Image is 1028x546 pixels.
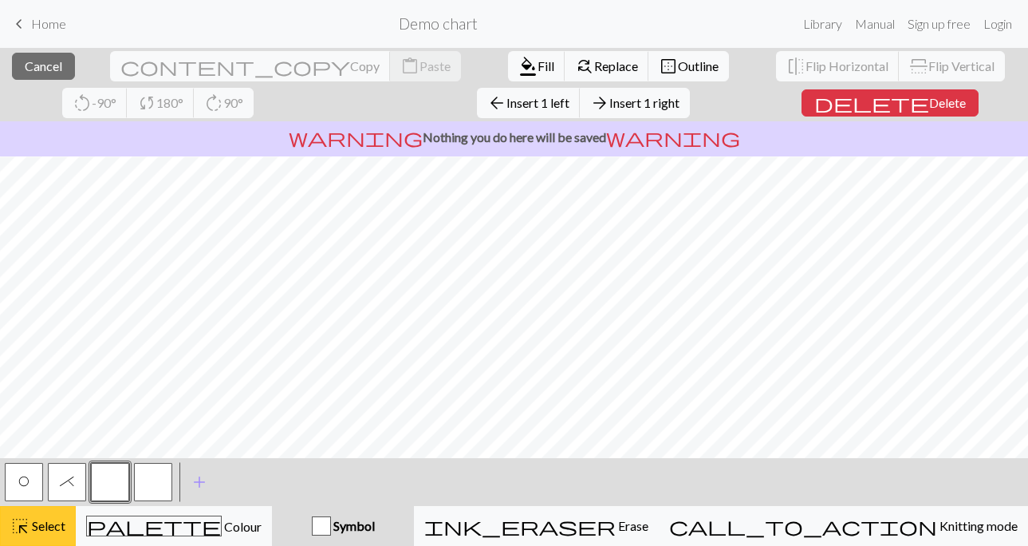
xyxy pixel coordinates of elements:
[10,13,29,35] span: keyboard_arrow_left
[929,95,966,110] span: Delete
[25,58,62,73] span: Cancel
[73,92,92,114] span: rotate_left
[62,88,128,118] button: -90°
[156,95,183,110] span: 180°
[30,518,65,533] span: Select
[190,471,209,493] span: add
[908,57,930,76] span: flip
[414,506,659,546] button: Erase
[538,58,554,73] span: Fill
[797,8,849,40] a: Library
[477,88,581,118] button: Insert 1 left
[399,14,478,33] h2: Demo chart
[937,518,1018,533] span: Knitting mode
[424,515,616,537] span: ink_eraser
[776,51,900,81] button: Flip Horizontal
[350,58,380,73] span: Copy
[110,51,391,81] button: Copy
[648,51,729,81] button: Outline
[786,55,805,77] span: flip
[223,95,243,110] span: 90°
[31,16,66,31] span: Home
[487,92,506,114] span: arrow_back
[12,53,75,80] button: Cancel
[609,95,679,110] span: Insert 1 right
[127,88,195,118] button: 180°
[5,463,43,501] button: O
[120,55,350,77] span: content_copy
[899,51,1005,81] button: Flip Vertical
[194,88,254,118] button: 90°
[849,8,901,40] a: Manual
[669,515,937,537] span: call_to_action
[616,518,648,533] span: Erase
[506,95,569,110] span: Insert 1 left
[10,515,30,537] span: highlight_alt
[137,92,156,114] span: sync
[518,55,538,77] span: format_color_fill
[590,92,609,114] span: arrow_forward
[222,519,262,534] span: Colour
[204,92,223,114] span: rotate_right
[594,58,638,73] span: Replace
[802,89,979,117] button: Delete
[289,126,423,148] span: warning
[928,58,995,73] span: Flip Vertical
[87,515,221,537] span: palette
[659,506,1028,546] button: Knitting mode
[508,51,565,81] button: Fill
[331,518,375,533] span: Symbol
[6,128,1022,147] p: Nothing you do here will be saved
[18,475,30,488] span: yo
[814,92,929,114] span: delete
[977,8,1018,40] a: Login
[606,126,740,148] span: warning
[10,10,66,38] a: Home
[575,55,594,77] span: find_replace
[76,506,272,546] button: Colour
[901,8,977,40] a: Sign up free
[272,506,414,546] button: Symbol
[580,88,690,118] button: Insert 1 right
[92,95,116,110] span: -90°
[678,58,719,73] span: Outline
[60,475,74,488] span: right part of right 3+ stitch cable, wyib
[565,51,649,81] button: Replace
[805,58,888,73] span: Flip Horizontal
[659,55,678,77] span: border_outer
